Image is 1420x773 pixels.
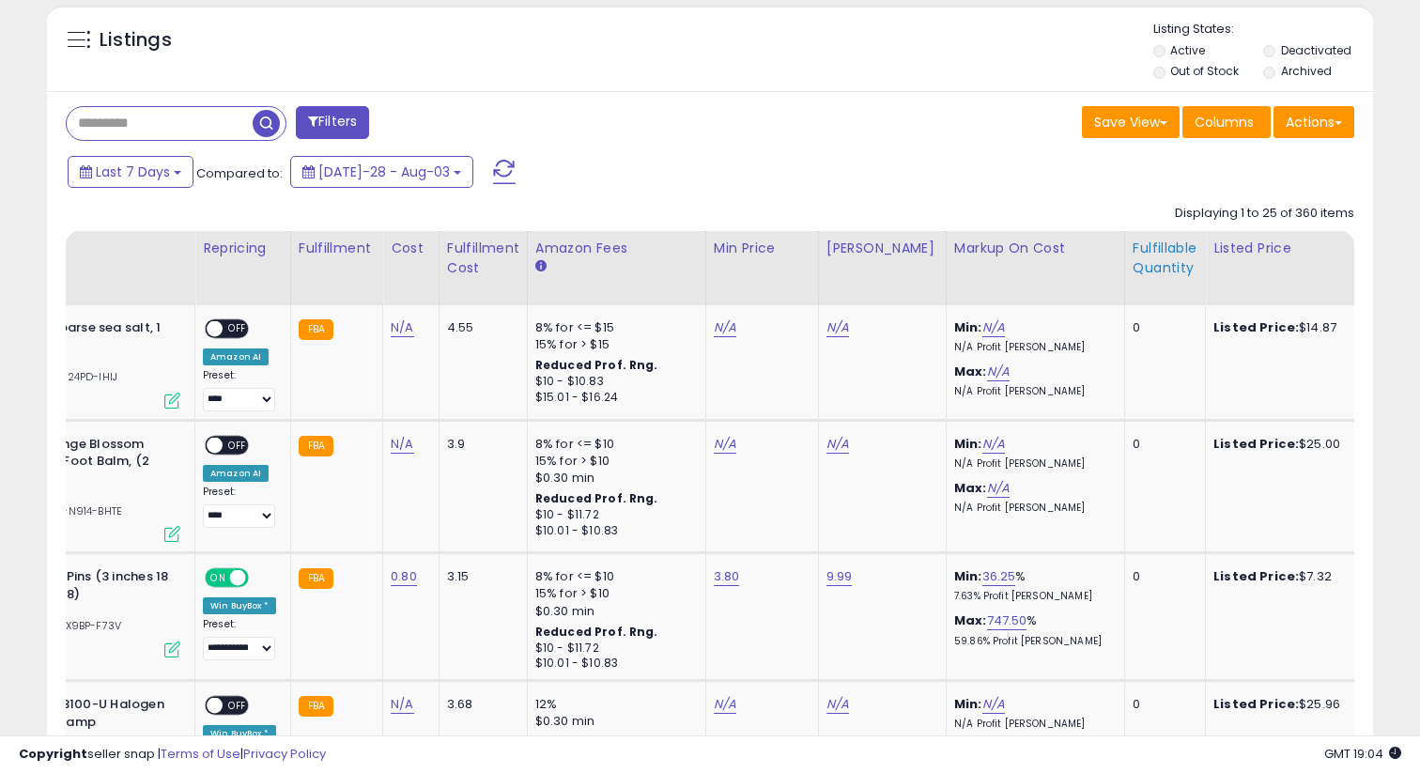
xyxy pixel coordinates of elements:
a: N/A [982,318,1005,337]
b: Reduced Prof. Rng. [535,490,658,506]
div: $10 - $11.72 [535,641,691,657]
a: N/A [982,435,1005,454]
div: 8% for <= $10 [535,436,691,453]
div: Fulfillable Quantity [1133,239,1197,278]
b: Min: [954,318,982,336]
div: $14.87 [1213,319,1369,336]
label: Out of Stock [1170,63,1239,79]
button: Columns [1182,106,1271,138]
div: Listed Price [1213,239,1376,258]
div: 0 [1133,319,1191,336]
th: The percentage added to the cost of goods (COGS) that forms the calculator for Min & Max prices. [946,231,1124,305]
div: $0.30 min [535,713,691,730]
a: N/A [714,695,736,714]
div: $7.32 [1213,568,1369,585]
span: ON [207,570,230,586]
a: Privacy Policy [243,745,326,763]
div: $0.30 min [535,470,691,487]
a: N/A [391,318,413,337]
a: 747.50 [987,611,1027,630]
div: 0 [1133,568,1191,585]
small: Amazon Fees. [535,258,547,275]
span: [DATE]-28 - Aug-03 [318,162,450,181]
div: $0.30 min [535,603,691,620]
b: Max: [954,479,987,497]
div: 3.15 [447,568,513,585]
label: Archived [1281,63,1332,79]
div: Amazon Fees [535,239,698,258]
a: 9.99 [826,567,853,586]
div: 8% for <= $15 [535,319,691,336]
div: $10 - $10.83 [535,374,691,390]
p: 7.63% Profit [PERSON_NAME] [954,590,1110,603]
button: Actions [1273,106,1354,138]
h5: Listings [100,27,172,54]
small: FBA [299,436,333,456]
button: Save View [1082,106,1180,138]
b: Listed Price: [1213,567,1299,585]
div: Preset: [203,618,276,660]
small: FBA [299,568,333,589]
div: 0 [1133,436,1191,453]
div: 4.55 [447,319,513,336]
a: N/A [826,695,849,714]
strong: Copyright [19,745,87,763]
a: N/A [391,435,413,454]
div: 15% for > $10 [535,585,691,602]
span: OFF [223,698,253,714]
div: $10.01 - $10.83 [535,523,691,539]
a: N/A [826,435,849,454]
a: N/A [982,695,1005,714]
span: Compared to: [196,164,283,182]
div: Displaying 1 to 25 of 360 items [1175,205,1354,223]
p: N/A Profit [PERSON_NAME] [954,502,1110,515]
a: N/A [987,479,1010,498]
div: Repricing [203,239,283,258]
label: Deactivated [1281,42,1351,58]
div: $10 - $11.72 [535,507,691,523]
div: 15% for > $15 [535,336,691,353]
p: Listing States: [1153,21,1374,39]
div: % [954,568,1110,603]
div: 12% [535,696,691,713]
a: 3.80 [714,567,740,586]
div: seller snap | | [19,746,326,764]
a: Terms of Use [161,745,240,763]
div: $10.01 - $10.83 [535,656,691,672]
small: FBA [299,319,333,340]
p: N/A Profit [PERSON_NAME] [954,457,1110,471]
div: 8% for <= $10 [535,568,691,585]
div: $25.96 [1213,696,1369,713]
b: Listed Price: [1213,695,1299,713]
b: Min: [954,567,982,585]
p: N/A Profit [PERSON_NAME] [954,385,1110,398]
span: Last 7 Days [96,162,170,181]
a: 36.25 [982,567,1016,586]
p: 59.86% Profit [PERSON_NAME] [954,635,1110,648]
div: Amazon AI [203,465,269,482]
b: Max: [954,363,987,380]
a: N/A [987,363,1010,381]
button: Last 7 Days [68,156,193,188]
small: FBA [299,696,333,717]
b: Min: [954,435,982,453]
b: Max: [954,611,987,629]
a: N/A [714,435,736,454]
label: Active [1170,42,1205,58]
div: 0 [1133,696,1191,713]
div: Min Price [714,239,810,258]
a: N/A [391,695,413,714]
b: Reduced Prof. Rng. [535,624,658,640]
p: N/A Profit [PERSON_NAME] [954,341,1110,354]
div: $15.01 - $16.24 [535,390,691,406]
b: Reduced Prof. Rng. [535,357,658,373]
div: Amazon AI [203,348,269,365]
div: Fulfillment Cost [447,239,519,278]
span: OFF [223,321,253,337]
span: 2025-08-11 19:04 GMT [1324,745,1401,763]
div: Preset: [203,486,276,528]
div: $25.00 [1213,436,1369,453]
a: N/A [714,318,736,337]
div: Cost [391,239,431,258]
span: OFF [223,437,253,453]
